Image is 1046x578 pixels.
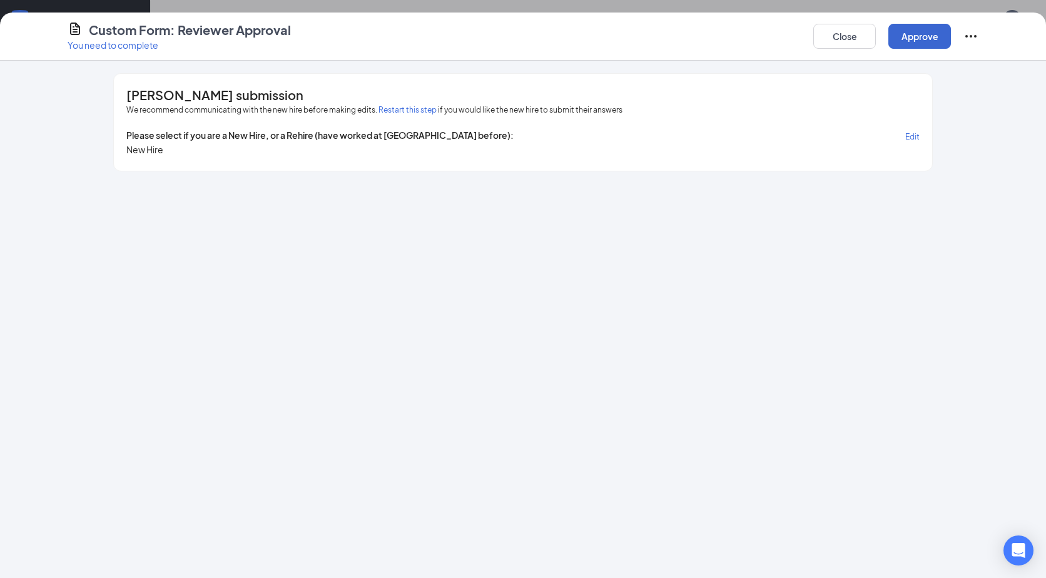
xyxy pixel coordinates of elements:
[888,24,951,49] button: Approve
[905,132,920,141] span: Edit
[126,89,303,101] span: [PERSON_NAME] submission
[68,39,291,51] p: You need to complete
[126,143,163,156] span: New Hire
[126,104,622,116] span: We recommend communicating with the new hire before making edits. if you would like the new hire ...
[905,129,920,143] button: Edit
[89,21,291,39] h4: Custom Form: Reviewer Approval
[126,129,514,143] span: Please select if you are a New Hire, or a Rehire (have worked at [GEOGRAPHIC_DATA] before):
[963,29,978,44] svg: Ellipses
[68,21,83,36] svg: CustomFormIcon
[378,104,437,116] button: Restart this step
[813,24,876,49] button: Close
[1003,535,1033,565] div: Open Intercom Messenger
